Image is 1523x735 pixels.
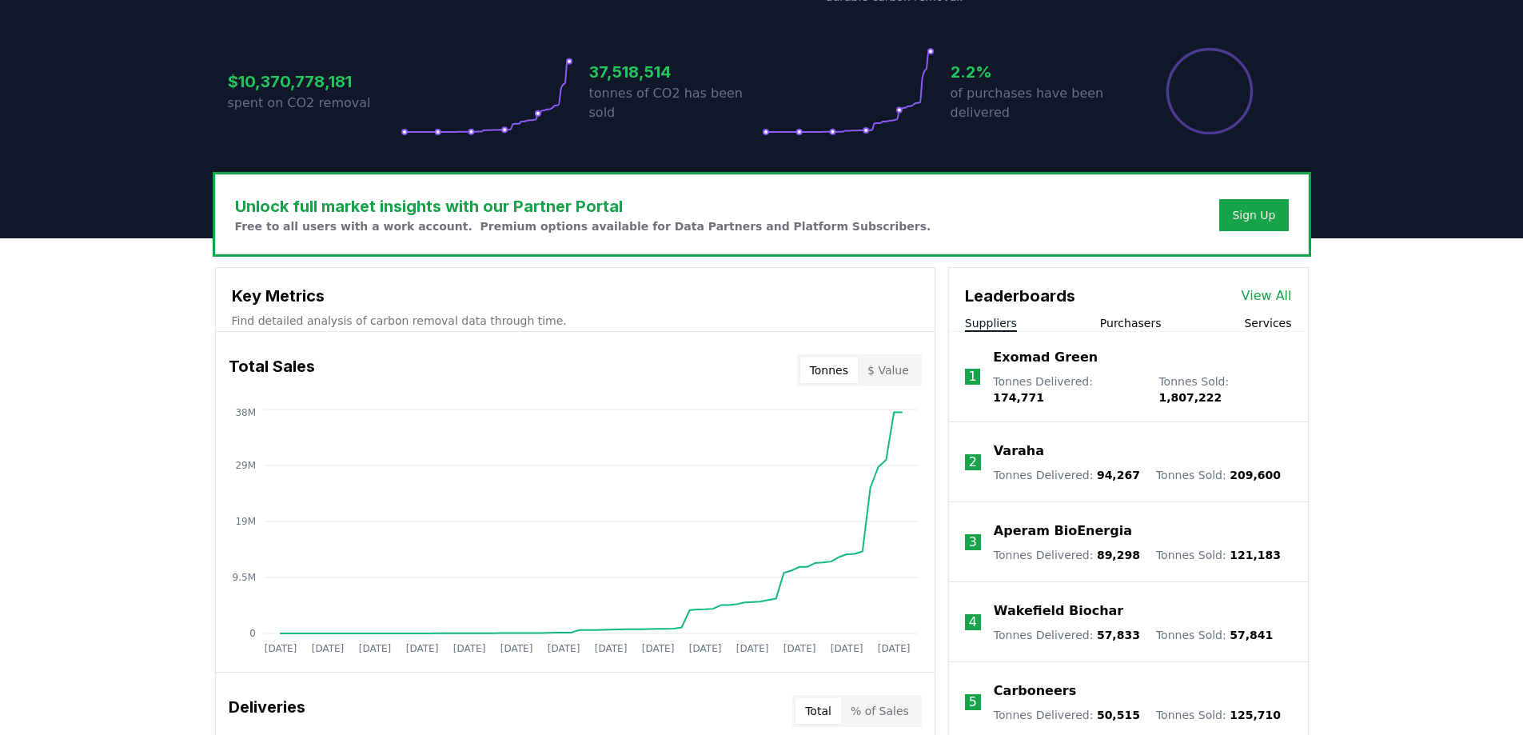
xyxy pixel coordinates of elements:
[877,643,910,654] tspan: [DATE]
[547,643,580,654] tspan: [DATE]
[1156,707,1281,723] p: Tonnes Sold :
[993,348,1098,367] a: Exomad Green
[951,84,1123,122] p: of purchases have been delivered
[795,698,841,724] button: Total
[641,643,674,654] tspan: [DATE]
[235,516,256,527] tspan: 19M
[994,467,1140,483] p: Tonnes Delivered :
[1156,467,1281,483] p: Tonnes Sold :
[1219,199,1288,231] button: Sign Up
[249,628,256,639] tspan: 0
[500,643,532,654] tspan: [DATE]
[594,643,627,654] tspan: [DATE]
[994,707,1140,723] p: Tonnes Delivered :
[229,354,315,386] h3: Total Sales
[589,60,762,84] h3: 37,518,514
[235,460,256,471] tspan: 29M
[1165,46,1254,136] div: Percentage of sales delivered
[969,693,977,712] p: 5
[1156,627,1273,643] p: Tonnes Sold :
[994,441,1044,461] a: Varaha
[969,533,977,552] p: 3
[993,373,1142,405] p: Tonnes Delivered :
[993,391,1044,404] span: 174,771
[1156,547,1281,563] p: Tonnes Sold :
[232,284,919,308] h3: Key Metrics
[358,643,391,654] tspan: [DATE]
[232,572,255,583] tspan: 9.5M
[1097,709,1140,721] span: 50,515
[736,643,768,654] tspan: [DATE]
[830,643,863,654] tspan: [DATE]
[1158,373,1291,405] p: Tonnes Sold :
[1097,629,1140,641] span: 57,833
[994,681,1076,701] a: Carboneers
[800,358,858,383] button: Tonnes
[994,547,1140,563] p: Tonnes Delivered :
[968,367,976,386] p: 1
[1242,286,1292,306] a: View All
[1230,709,1281,721] span: 125,710
[1244,315,1291,331] button: Services
[994,521,1132,541] a: Aperam BioEnergia
[1097,469,1140,481] span: 94,267
[994,627,1140,643] p: Tonnes Delivered :
[405,643,438,654] tspan: [DATE]
[858,358,919,383] button: $ Value
[1158,391,1222,404] span: 1,807,222
[1097,549,1140,561] span: 89,298
[1100,315,1162,331] button: Purchasers
[228,94,401,113] p: spent on CO2 removal
[235,194,931,218] h3: Unlock full market insights with our Partner Portal
[841,698,919,724] button: % of Sales
[235,407,256,418] tspan: 38M
[589,84,762,122] p: tonnes of CO2 has been sold
[994,601,1123,621] a: Wakefield Biochar
[235,218,931,234] p: Free to all users with a work account. Premium options available for Data Partners and Platform S...
[1232,207,1275,223] a: Sign Up
[783,643,815,654] tspan: [DATE]
[969,613,977,632] p: 4
[965,284,1075,308] h3: Leaderboards
[311,643,344,654] tspan: [DATE]
[969,453,977,472] p: 2
[1230,469,1281,481] span: 209,600
[965,315,1017,331] button: Suppliers
[1230,549,1281,561] span: 121,183
[453,643,485,654] tspan: [DATE]
[688,643,721,654] tspan: [DATE]
[232,313,919,329] p: Find detailed analysis of carbon removal data through time.
[951,60,1123,84] h3: 2.2%
[1230,629,1273,641] span: 57,841
[229,695,305,727] h3: Deliveries
[264,643,297,654] tspan: [DATE]
[228,70,401,94] h3: $10,370,778,181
